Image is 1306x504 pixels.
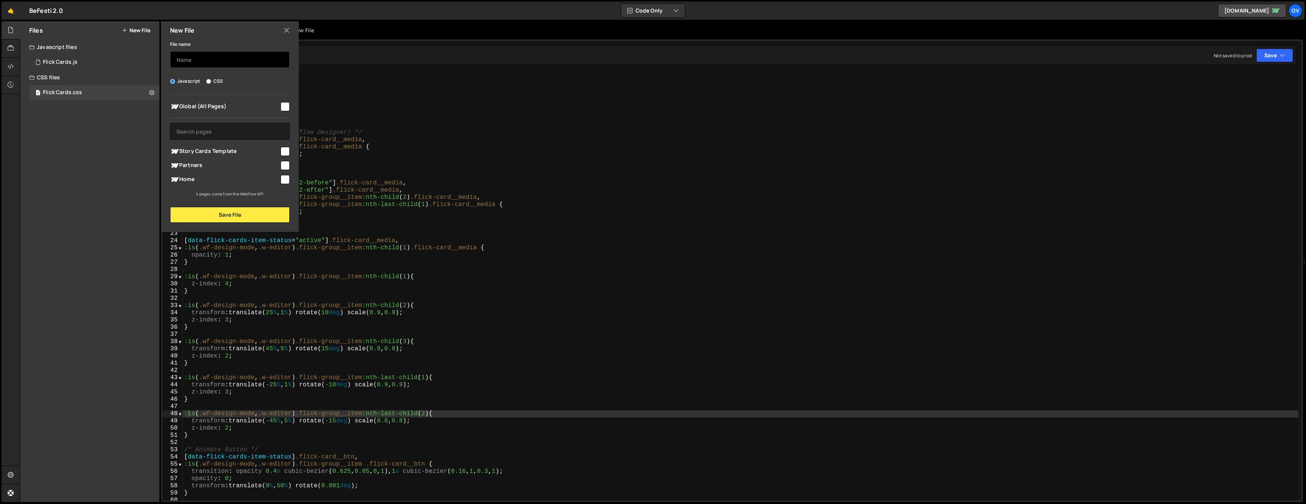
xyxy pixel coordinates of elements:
[162,454,183,461] div: 54
[162,324,183,331] div: 36
[162,230,183,237] div: 23
[162,317,183,324] div: 35
[162,396,183,403] div: 46
[162,389,183,396] div: 45
[162,331,183,338] div: 37
[162,461,183,468] div: 55
[170,147,279,156] span: Story Cards Template
[162,338,183,345] div: 38
[162,482,183,490] div: 58
[2,2,20,20] a: 🤙
[196,191,263,197] small: 4 pages come from the Webflow API
[170,77,200,85] label: Javascript
[162,403,183,410] div: 47
[43,59,77,66] div: Flick Cards.js
[170,102,279,111] span: Global (All Pages)
[162,259,183,266] div: 27
[36,90,40,96] span: 1
[170,51,290,68] input: Name
[1218,4,1286,17] a: [DOMAIN_NAME]
[162,381,183,389] div: 44
[170,207,290,223] button: Save File
[206,79,211,84] input: CSS
[162,280,183,288] div: 30
[162,446,183,454] div: 53
[162,425,183,432] div: 50
[170,79,175,84] input: Javascript
[1256,49,1293,62] button: Save
[285,27,317,34] div: New File
[170,161,279,170] span: Partners
[20,70,159,85] div: CSS files
[206,77,223,85] label: CSS
[1289,4,1302,17] a: Ov
[162,417,183,425] div: 49
[162,244,183,252] div: 25
[162,302,183,309] div: 33
[162,273,183,280] div: 29
[43,89,82,96] div: Flick Cards.css
[170,26,194,35] h2: New File
[162,345,183,353] div: 39
[170,123,290,140] input: Search pages
[1214,52,1252,59] div: Not saved to prod
[162,295,183,302] div: 32
[162,266,183,273] div: 28
[162,367,183,374] div: 42
[162,410,183,417] div: 48
[162,490,183,497] div: 59
[162,374,183,381] div: 43
[170,41,191,48] label: File name
[162,252,183,259] div: 26
[162,475,183,482] div: 57
[122,27,150,33] button: New File
[29,6,63,15] div: BeFesti 2.0
[162,288,183,295] div: 31
[170,175,279,184] span: Home
[162,353,183,360] div: 40
[621,4,685,17] button: Code Only
[162,432,183,439] div: 51
[162,497,183,504] div: 60
[162,468,183,475] div: 56
[29,85,159,100] div: 16566/45026.css
[20,39,159,55] div: Javascript files
[162,237,183,244] div: 24
[162,360,183,367] div: 41
[162,309,183,317] div: 34
[162,439,183,446] div: 52
[29,55,159,70] div: 16566/45025.js
[29,26,43,35] h2: Files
